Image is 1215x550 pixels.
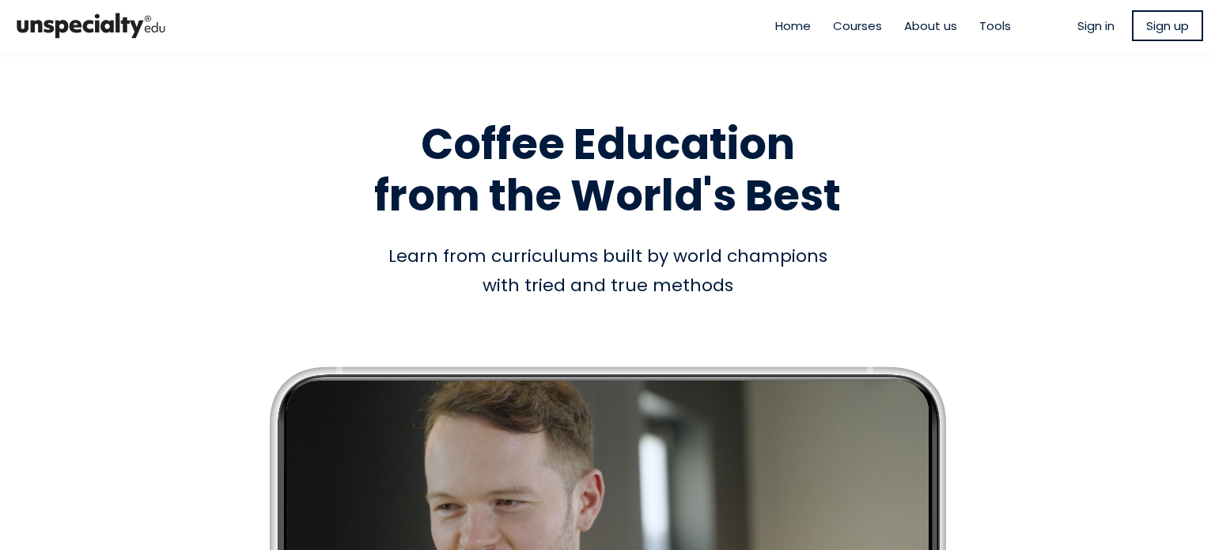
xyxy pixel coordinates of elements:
[904,17,957,35] a: About us
[12,6,170,45] img: bc390a18feecddb333977e298b3a00a1.png
[1077,17,1115,35] a: Sign in
[979,17,1011,35] a: Tools
[775,17,811,35] a: Home
[1146,17,1189,35] span: Sign up
[1132,10,1203,41] a: Sign up
[157,119,1058,222] h1: Coffee Education from the World's Best
[833,17,882,35] a: Courses
[157,241,1058,301] div: Learn from curriculums built by world champions with tried and true methods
